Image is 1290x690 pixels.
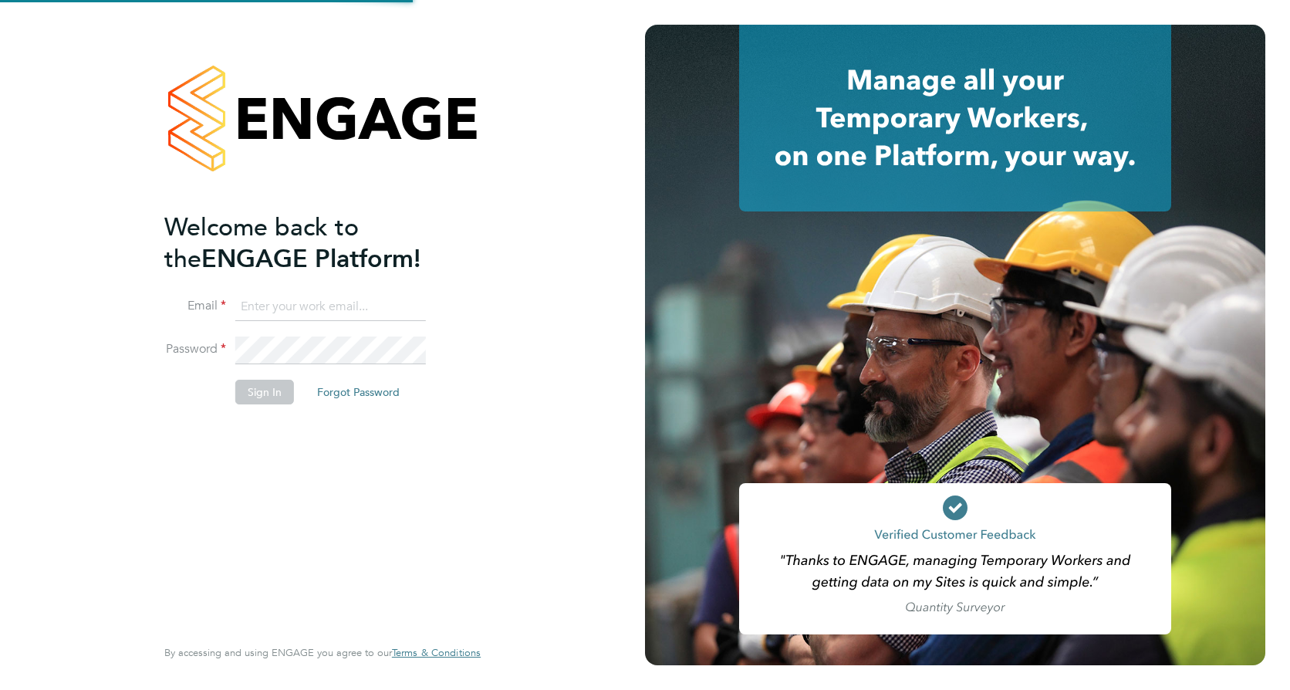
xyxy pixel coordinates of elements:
button: Forgot Password [305,380,412,404]
input: Enter your work email... [235,293,426,321]
button: Sign In [235,380,294,404]
span: Welcome back to the [164,212,359,274]
label: Password [164,341,226,357]
h2: ENGAGE Platform! [164,211,465,275]
span: By accessing and using ENGAGE you agree to our [164,646,481,659]
a: Terms & Conditions [392,647,481,659]
label: Email [164,298,226,314]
